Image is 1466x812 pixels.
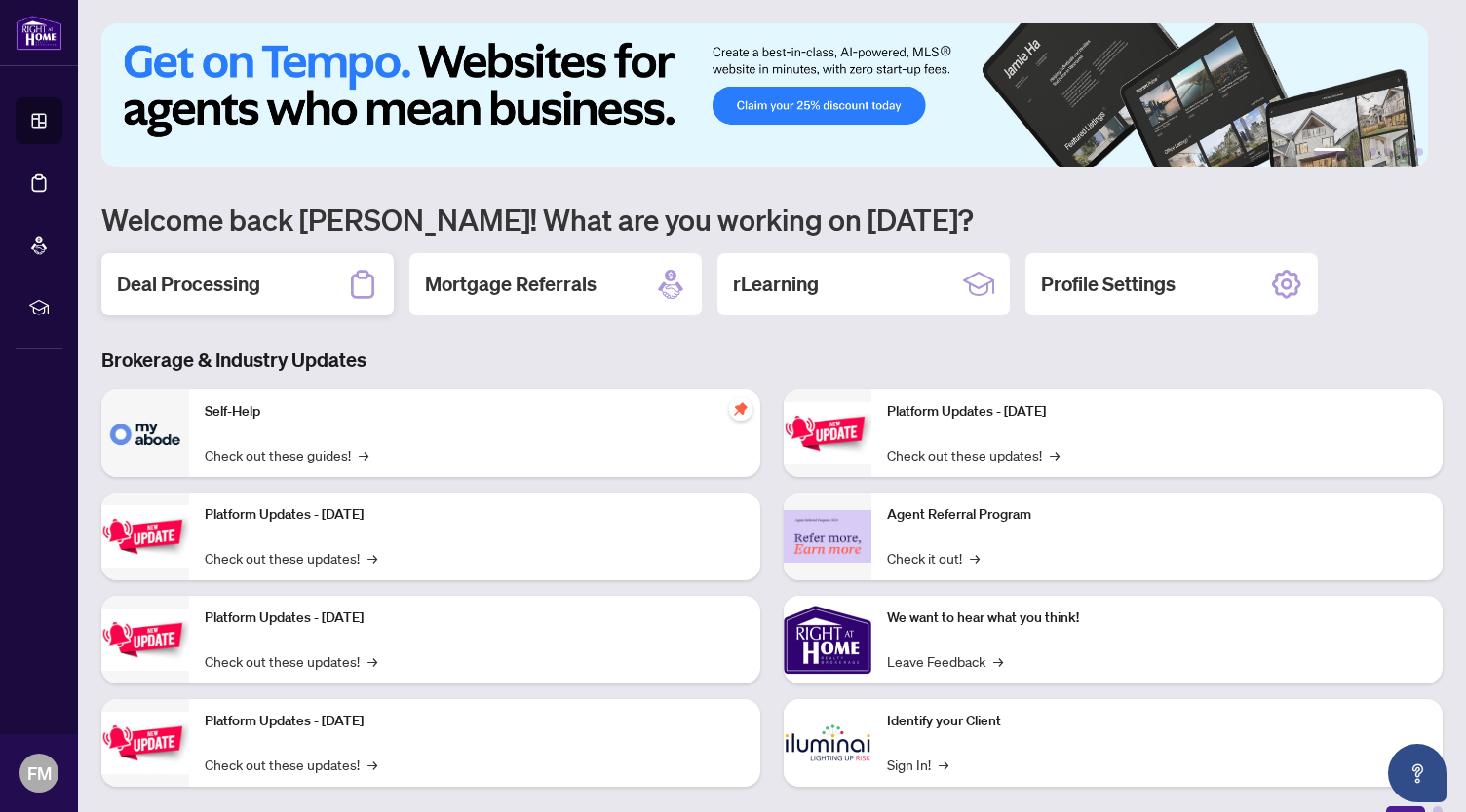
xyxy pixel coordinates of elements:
span: pushpin [729,397,752,421]
p: Platform Updates - [DATE] [205,504,745,526]
button: 1 [1314,148,1345,156]
span: → [970,547,980,569]
a: Check out these updates!→ [205,650,377,672]
h2: Deal Processing [117,271,260,298]
img: Self-Help [101,389,189,477]
button: Open asap [1388,744,1447,802]
p: Self-Help [205,401,745,423]
p: Platform Updates - [DATE] [205,711,745,732]
span: → [367,754,377,775]
h2: Profile Settings [1041,271,1176,298]
img: Identify your Client [784,699,871,787]
span: → [359,444,368,465]
span: → [1050,444,1060,465]
span: → [367,547,377,569]
a: Check it out!→ [887,547,980,569]
img: Platform Updates - September 16, 2025 [101,505,189,567]
p: Platform Updates - [DATE] [205,608,745,629]
h3: Brokerage & Industry Updates [101,347,1443,374]
a: Check out these guides!→ [205,444,368,465]
span: → [993,650,1003,672]
img: We want to hear what you think! [784,596,871,683]
p: Platform Updates - [DATE] [887,401,1427,423]
h1: Welcome back [PERSON_NAME]! What are you working on [DATE]? [101,201,1443,238]
span: FM [27,759,52,787]
h2: Mortgage Referrals [425,271,597,298]
h2: rLearning [733,271,819,298]
img: Agent Referral Program [784,510,871,564]
img: Platform Updates - June 23, 2025 [784,402,871,463]
p: Identify your Client [887,711,1427,732]
button: 2 [1353,148,1361,156]
button: 3 [1369,148,1376,156]
button: 6 [1415,148,1423,156]
img: Platform Updates - July 21, 2025 [101,609,189,670]
p: We want to hear what you think! [887,608,1427,629]
button: 4 [1384,148,1392,156]
button: 5 [1400,148,1408,156]
a: Leave Feedback→ [887,650,1003,672]
span: → [939,754,948,775]
a: Check out these updates!→ [887,444,1060,465]
span: → [367,650,377,672]
a: Check out these updates!→ [205,754,377,775]
img: Platform Updates - July 8, 2025 [101,712,189,773]
a: Check out these updates!→ [205,547,377,569]
img: logo [16,15,62,51]
img: Slide 0 [101,23,1428,167]
p: Agent Referral Program [887,504,1427,526]
a: Sign In!→ [887,754,948,775]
